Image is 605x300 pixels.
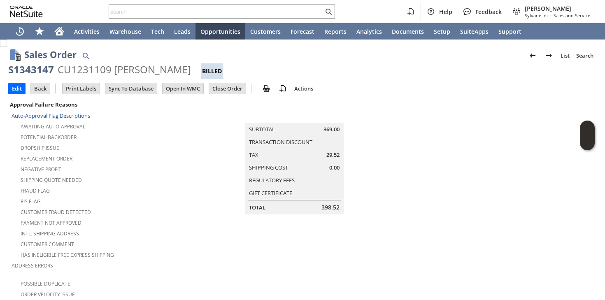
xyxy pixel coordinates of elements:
a: Subtotal [249,126,275,133]
a: Gift Certificate [249,189,292,197]
h1: Sales Order [24,48,77,61]
a: Leads [169,23,195,40]
a: Negative Profit [21,166,61,173]
span: Oracle Guided Learning Widget. To move around, please hold and drag [580,136,595,151]
span: Sales and Service [554,12,590,19]
a: Recent Records [10,23,30,40]
a: Tax [249,151,258,158]
a: Shipping Cost [249,164,288,171]
a: Fraud Flag [21,187,50,194]
a: Documents [387,23,429,40]
a: Tech [146,23,169,40]
span: Sylvane Inc [525,12,549,19]
span: Leads [174,28,191,35]
div: Billed [201,63,223,79]
img: Previous [528,51,538,60]
a: Order Velocity Issue [21,291,75,298]
span: Support [498,28,521,35]
a: Auto-Approval Flag Descriptions [12,112,90,119]
a: Payment not approved [21,219,81,226]
span: Help [439,8,452,16]
a: Address Errors [12,262,53,269]
div: Shortcuts [30,23,49,40]
span: Opportunities [200,28,240,35]
div: Approval Failure Reasons [8,99,192,110]
a: Warehouse [105,23,146,40]
svg: Recent Records [15,26,25,36]
div: CU1231109 [PERSON_NAME] [58,63,191,76]
a: Analytics [351,23,387,40]
span: Setup [434,28,450,35]
svg: Home [54,26,64,36]
img: Next [544,51,554,60]
span: Warehouse [109,28,141,35]
a: Search [573,49,597,62]
a: Dropship Issue [21,144,59,151]
svg: Search [323,7,333,16]
a: Shipping Quote Needed [21,177,82,184]
span: Feedback [475,8,502,16]
span: SuiteApps [460,28,489,35]
input: Close Order [209,83,246,94]
input: Search [109,7,323,16]
span: Customers [250,28,281,35]
a: List [557,49,573,62]
a: Forecast [286,23,319,40]
svg: logo [10,6,43,17]
caption: Summary [245,109,344,123]
a: RIS flag [21,198,41,205]
a: SuiteApps [455,23,493,40]
input: Sync To Database [105,83,157,94]
div: S1343147 [8,63,54,76]
span: 369.00 [323,126,340,133]
span: - [550,12,552,19]
a: Regulatory Fees [249,177,295,184]
input: Open In WMC [163,83,203,94]
span: Documents [392,28,424,35]
a: Has Ineligible Free Express Shipping [21,251,114,258]
a: Awaiting Auto-Approval [21,123,85,130]
input: Back [31,83,50,94]
a: Opportunities [195,23,245,40]
iframe: Click here to launch Oracle Guided Learning Help Panel [580,121,595,150]
a: Intl. Shipping Address [21,230,79,237]
img: add-record.svg [278,84,288,93]
span: Reports [324,28,347,35]
a: Transaction Discount [249,138,312,146]
span: Activities [74,28,100,35]
span: 398.52 [321,203,340,212]
a: Support [493,23,526,40]
svg: Shortcuts [35,26,44,36]
a: Total [249,204,265,211]
img: print.svg [261,84,271,93]
a: Customers [245,23,286,40]
a: Customer Comment [21,241,74,248]
a: Setup [429,23,455,40]
span: 29.52 [326,151,340,159]
a: Home [49,23,69,40]
a: Reports [319,23,351,40]
span: Tech [151,28,164,35]
a: Actions [291,85,316,92]
a: Replacement Order [21,155,72,162]
input: Edit [9,83,25,94]
span: 0.00 [329,164,340,172]
a: Activities [69,23,105,40]
span: Analytics [356,28,382,35]
img: Quick Find [81,51,91,60]
input: Print Labels [63,83,100,94]
a: Potential Backorder [21,134,77,141]
span: Forecast [291,28,314,35]
a: Possible Duplicate [21,280,70,287]
span: [PERSON_NAME] [525,5,590,12]
a: Customer Fraud Detected [21,209,91,216]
